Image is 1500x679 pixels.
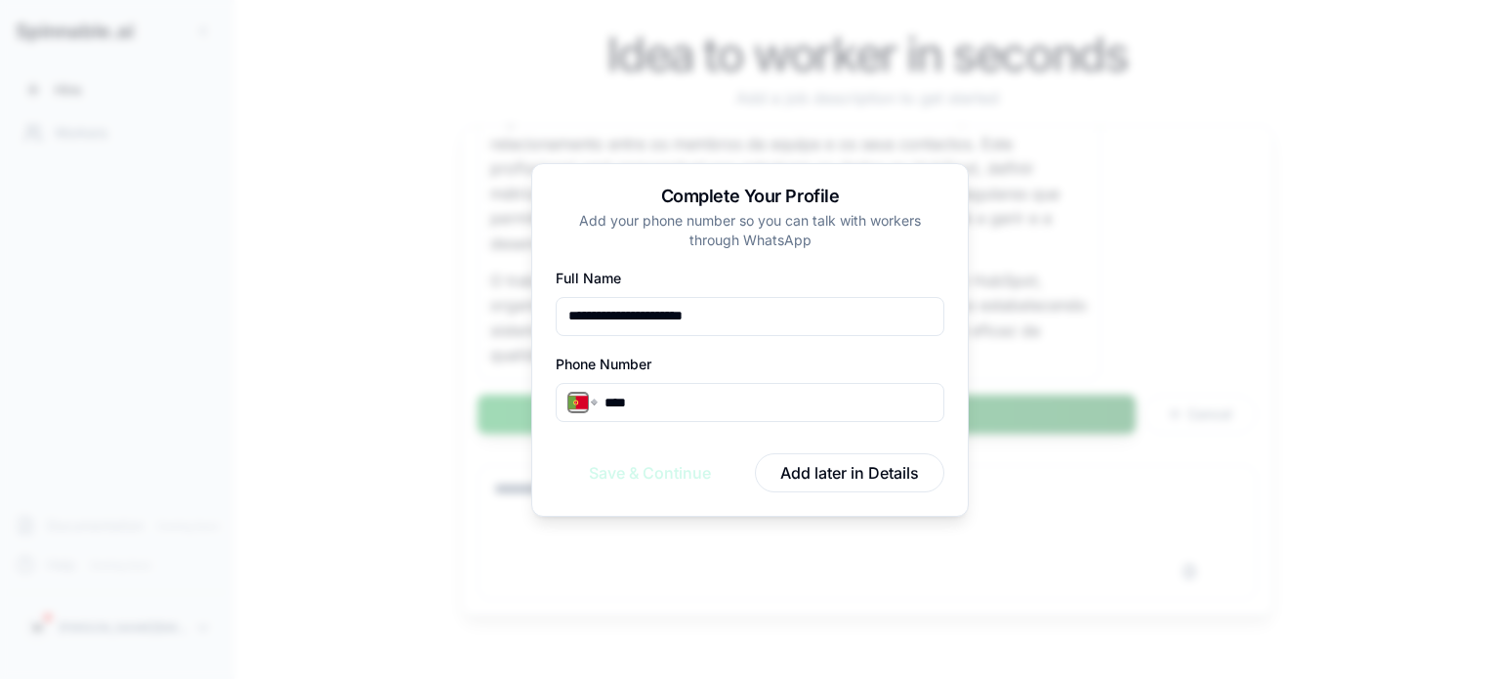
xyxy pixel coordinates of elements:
[556,453,743,492] button: Save & Continue
[556,356,651,372] label: Phone Number
[556,211,944,250] p: Add your phone number so you can talk with workers through WhatsApp
[556,188,944,205] h2: Complete Your Profile
[755,453,944,492] button: Add later in Details
[556,270,621,286] label: Full Name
